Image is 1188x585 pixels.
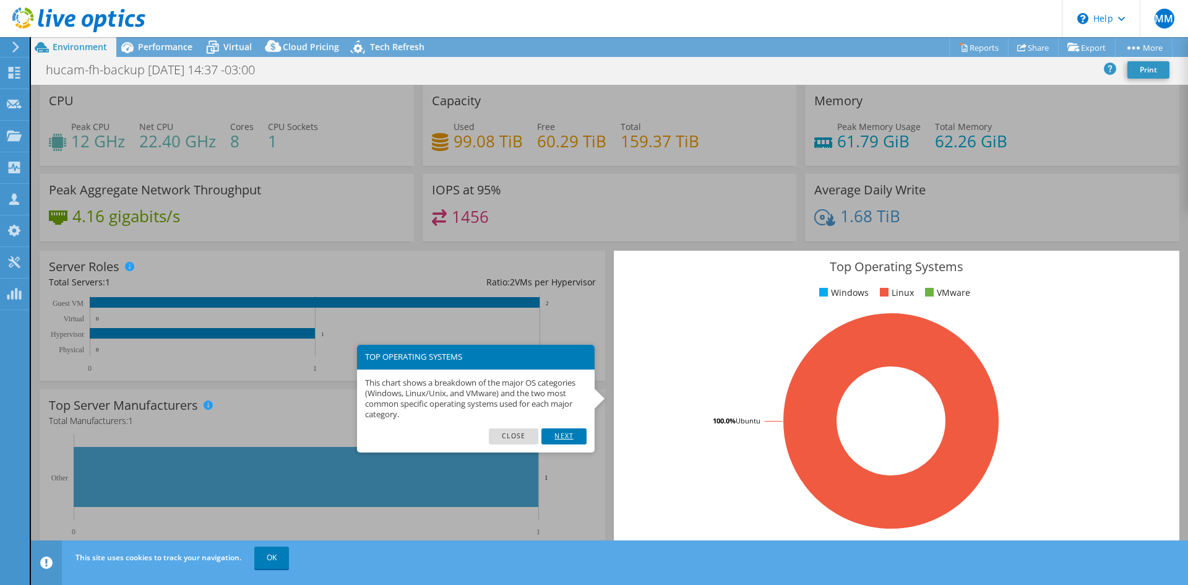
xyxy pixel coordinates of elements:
h1: hucam-fh-backup [DATE] 14:37 -03:00 [40,63,274,77]
a: Close [489,428,539,444]
span: Performance [138,41,192,53]
svg: \n [1077,13,1088,24]
span: MM [1155,9,1174,28]
a: Share [1008,38,1059,57]
a: Next [541,428,586,444]
a: OK [254,547,289,569]
h3: TOP OPERATING SYSTEMS [365,353,587,361]
span: Virtual [223,41,252,53]
p: This chart shows a breakdown of the major OS categories (Windows, Linux/Unix, and VMware) and the... [365,378,587,420]
a: Export [1058,38,1116,57]
span: Environment [53,41,107,53]
a: Print [1127,61,1169,79]
a: More [1115,38,1173,57]
span: Tech Refresh [370,41,424,53]
a: Reports [949,38,1009,57]
span: Cloud Pricing [283,41,339,53]
span: This site uses cookies to track your navigation. [75,552,241,563]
